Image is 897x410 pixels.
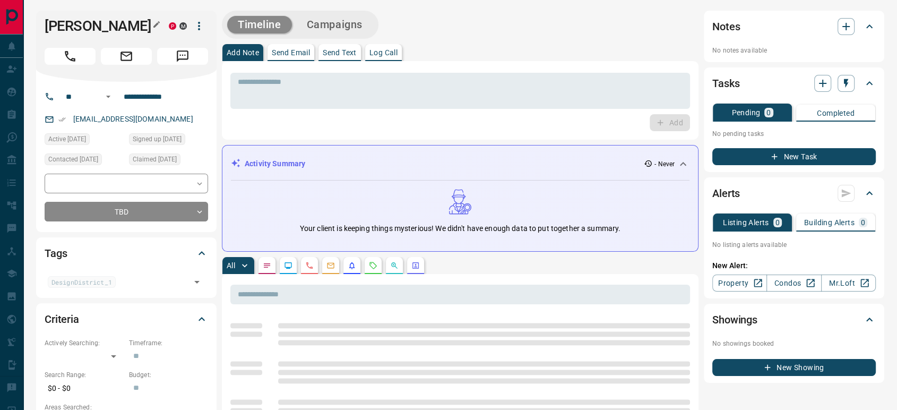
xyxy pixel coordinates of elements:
[227,262,235,269] p: All
[411,261,420,270] svg: Agent Actions
[73,115,193,123] a: [EMAIL_ADDRESS][DOMAIN_NAME]
[712,46,876,55] p: No notes available
[129,370,208,380] p: Budget:
[712,181,876,206] div: Alerts
[712,260,876,271] p: New Alert:
[45,370,124,380] p: Search Range:
[227,49,259,56] p: Add Note
[45,338,124,348] p: Actively Searching:
[227,16,292,33] button: Timeline
[45,380,124,397] p: $0 - $0
[323,49,357,56] p: Send Text
[133,154,177,165] span: Claimed [DATE]
[712,71,876,96] div: Tasks
[45,153,124,168] div: Sat Nov 06 2021
[766,109,771,116] p: 0
[45,202,208,221] div: TBD
[723,219,769,226] p: Listing Alerts
[348,261,356,270] svg: Listing Alerts
[712,18,740,35] h2: Notes
[654,159,675,169] p: - Never
[129,153,208,168] div: Fri Nov 05 2021
[766,275,821,292] a: Condos
[775,219,780,226] p: 0
[231,154,689,174] div: Activity Summary- Never
[45,311,79,328] h2: Criteria
[712,14,876,39] div: Notes
[179,22,187,30] div: mrloft.ca
[712,311,757,328] h2: Showings
[189,275,204,289] button: Open
[712,240,876,250] p: No listing alerts available
[157,48,208,65] span: Message
[45,18,153,35] h1: [PERSON_NAME]
[102,90,115,103] button: Open
[45,241,208,266] div: Tags
[817,109,855,117] p: Completed
[263,261,271,270] svg: Notes
[390,261,399,270] svg: Opportunities
[245,158,305,169] p: Activity Summary
[861,219,865,226] p: 0
[101,48,152,65] span: Email
[369,261,377,270] svg: Requests
[712,148,876,165] button: New Task
[712,359,876,376] button: New Showing
[272,49,310,56] p: Send Email
[129,338,208,348] p: Timeframe:
[45,245,67,262] h2: Tags
[712,75,739,92] h2: Tasks
[58,116,66,123] svg: Email Verified
[369,49,398,56] p: Log Call
[45,306,208,332] div: Criteria
[712,275,767,292] a: Property
[821,275,876,292] a: Mr.Loft
[712,126,876,142] p: No pending tasks
[133,134,182,144] span: Signed up [DATE]
[712,339,876,348] p: No showings booked
[804,219,855,226] p: Building Alerts
[712,307,876,332] div: Showings
[296,16,373,33] button: Campaigns
[129,133,208,148] div: Tue Dec 01 2020
[731,109,760,116] p: Pending
[48,134,86,144] span: Active [DATE]
[45,48,96,65] span: Call
[169,22,176,30] div: property.ca
[712,185,740,202] h2: Alerts
[284,261,292,270] svg: Lead Browsing Activity
[45,133,124,148] div: Thu May 02 2024
[305,261,314,270] svg: Calls
[300,223,620,234] p: Your client is keeping things mysterious! We didn't have enough data to put together a summary.
[48,154,98,165] span: Contacted [DATE]
[326,261,335,270] svg: Emails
